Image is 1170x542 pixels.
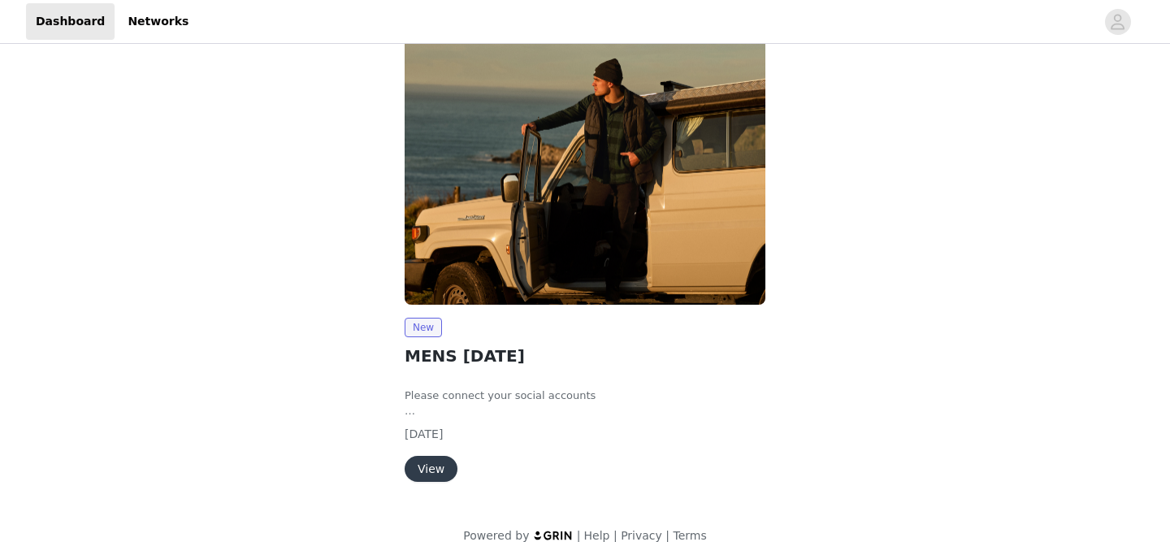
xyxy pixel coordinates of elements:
[613,529,617,542] span: |
[577,529,581,542] span: |
[1110,9,1125,35] div: avatar
[405,427,443,440] span: [DATE]
[26,3,115,40] a: Dashboard
[405,318,442,337] span: New
[405,344,765,368] h2: MENS [DATE]
[405,388,765,404] li: Please connect your social accounts
[533,530,574,540] img: logo
[621,529,662,542] a: Privacy
[405,463,457,475] a: View
[584,529,610,542] a: Help
[405,34,765,305] img: Fabletics
[118,3,198,40] a: Networks
[463,529,529,542] span: Powered by
[673,529,706,542] a: Terms
[665,529,669,542] span: |
[405,456,457,482] button: View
